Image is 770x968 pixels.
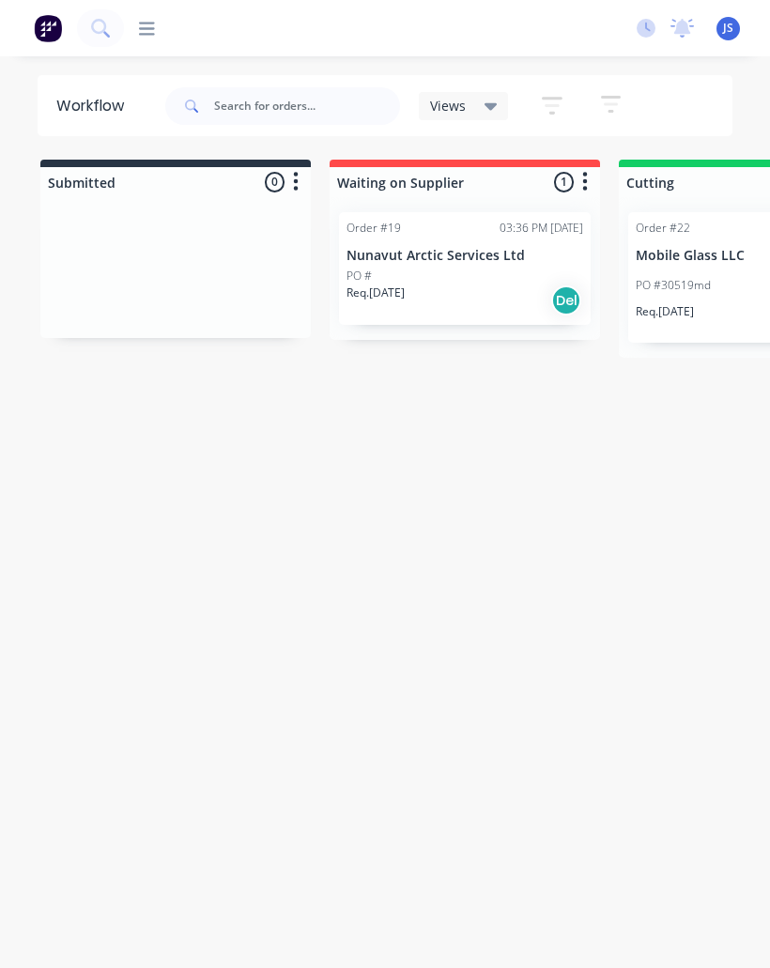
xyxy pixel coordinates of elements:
[430,96,466,115] span: Views
[636,220,690,237] div: Order #22
[346,268,372,284] p: PO #
[34,14,62,42] img: Factory
[346,248,583,264] p: Nunavut Arctic Services Ltd
[636,277,711,294] p: PO #30519md
[346,220,401,237] div: Order #19
[56,95,133,117] div: Workflow
[723,20,733,37] span: JS
[214,87,400,125] input: Search for orders...
[346,284,405,301] p: Req. [DATE]
[500,220,583,237] div: 03:36 PM [DATE]
[636,303,694,320] p: Req. [DATE]
[551,285,581,315] div: Del
[339,212,591,325] div: Order #1903:36 PM [DATE]Nunavut Arctic Services LtdPO #Req.[DATE]Del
